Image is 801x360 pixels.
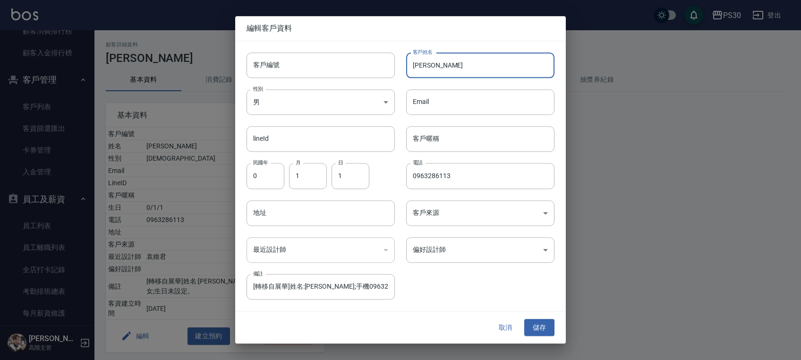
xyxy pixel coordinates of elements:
[253,85,263,92] label: 性別
[247,89,395,115] div: 男
[253,270,263,277] label: 備註
[338,159,343,166] label: 日
[413,48,433,55] label: 客戶姓名
[490,319,520,336] button: 取消
[524,319,554,336] button: 儲存
[253,159,268,166] label: 民國年
[296,159,300,166] label: 月
[413,159,423,166] label: 電話
[247,24,554,33] span: 編輯客戶資料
